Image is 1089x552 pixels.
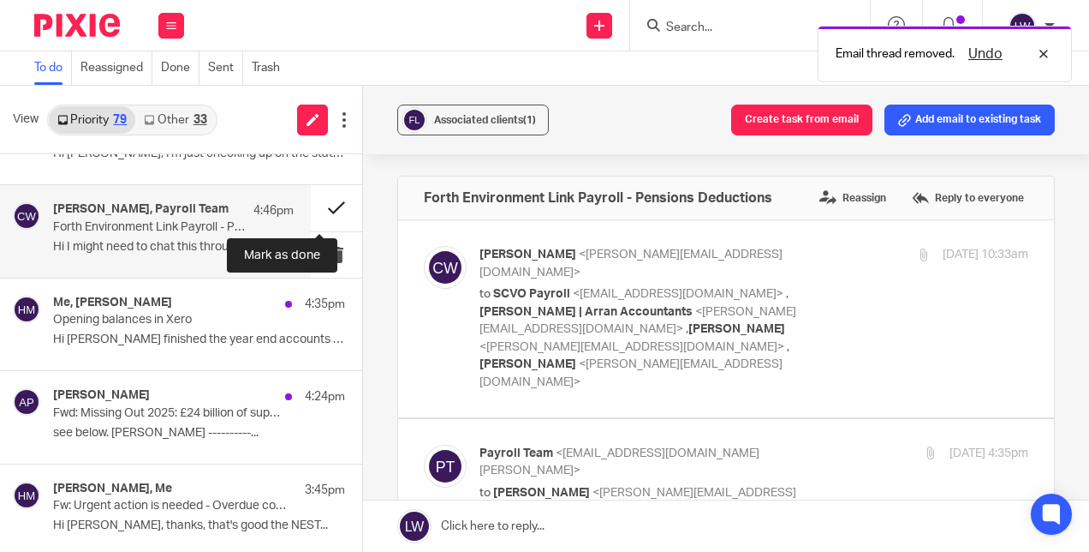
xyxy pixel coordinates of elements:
[208,51,243,85] a: Sent
[193,114,207,126] div: 33
[13,482,40,509] img: svg%3E
[53,499,287,513] p: Fw: Urgent action is needed - Overdue contribution schedule(s)
[53,333,345,347] p: Hi [PERSON_NAME] finished the year end accounts and...
[479,358,576,370] span: [PERSON_NAME]
[113,114,127,126] div: 79
[252,51,289,85] a: Trash
[53,426,345,441] p: see below. [PERSON_NAME] ----------...
[305,482,345,499] p: 3:45pm
[13,296,40,323] img: svg%3E
[479,249,783,279] span: <[PERSON_NAME][EMAIL_ADDRESS][DOMAIN_NAME]>
[731,105,872,135] button: Create task from email
[53,482,172,496] h4: [PERSON_NAME], Me
[305,296,345,313] p: 4:35pm
[1009,12,1036,39] img: svg%3E
[34,51,72,85] a: To do
[49,106,135,134] a: Priority79
[479,341,784,353] span: <[PERSON_NAME][EMAIL_ADDRESS][DOMAIN_NAME]>
[80,51,152,85] a: Reassigned
[434,115,536,125] span: Associated clients
[479,249,576,261] span: [PERSON_NAME]
[787,341,789,353] span: ,
[53,388,150,403] h4: [PERSON_NAME]
[53,519,345,533] p: Hi [PERSON_NAME], thanks, that's good the NEST...
[253,202,294,219] p: 4:46pm
[53,240,294,255] p: Hi I might need to chat this through with you...
[13,202,40,230] img: svg%3E
[815,185,890,211] label: Reassign
[305,388,345,405] p: 4:24pm
[424,445,467,488] img: svg%3E
[397,105,549,135] button: Associated clients(1)
[688,323,785,335] span: [PERSON_NAME]
[686,323,688,335] span: ,
[786,288,788,300] span: ,
[949,445,1028,463] p: [DATE] 4:35pm
[53,406,287,421] p: Fwd: Missing Out 2025: £24 billion of support is unclaimed
[943,246,1028,264] p: [DATE] 10:33am
[479,358,783,388] span: <[PERSON_NAME][EMAIL_ADDRESS][DOMAIN_NAME]>
[479,306,693,318] span: [PERSON_NAME] | Arran Accountants
[13,388,40,416] img: svg%3E
[479,487,796,517] span: <[PERSON_NAME][EMAIL_ADDRESS][DOMAIN_NAME]>
[479,447,553,459] span: Payroll Team
[34,14,120,37] img: Pixie
[523,115,536,125] span: (1)
[53,296,172,310] h4: Me, [PERSON_NAME]
[884,105,1055,135] button: Add email to existing task
[479,447,759,477] span: <[EMAIL_ADDRESS][DOMAIN_NAME][PERSON_NAME]>
[493,487,590,499] span: [PERSON_NAME]
[479,288,491,300] span: to
[402,107,427,133] img: svg%3E
[53,313,287,327] p: Opening balances in Xero
[53,220,246,235] p: Forth Environment Link Payroll - Pensions Deductions
[135,106,215,134] a: Other33
[424,246,467,289] img: svg%3E
[13,111,39,129] span: View
[479,487,491,499] span: to
[836,45,955,63] p: Email thread removed.
[53,147,345,161] p: Hi [PERSON_NAME], I'm just checking up on the status...
[573,288,783,300] span: <[EMAIL_ADDRESS][DOMAIN_NAME]>
[493,288,570,300] span: SCVO Payroll
[53,202,229,217] h4: [PERSON_NAME], Payroll Team
[161,51,199,85] a: Done
[424,189,772,207] h4: Forth Environment Link Payroll - Pensions Deductions
[963,44,1008,64] button: Undo
[907,185,1028,211] label: Reply to everyone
